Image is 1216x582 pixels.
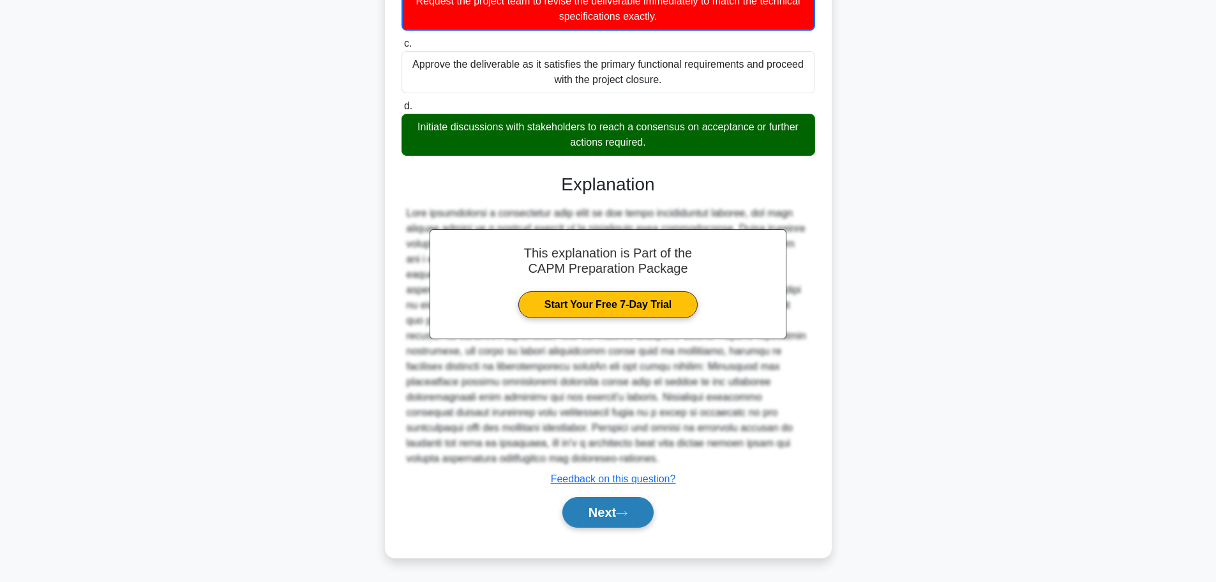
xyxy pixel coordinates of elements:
[551,473,676,484] a: Feedback on this question?
[562,497,654,528] button: Next
[402,51,815,93] div: Approve the deliverable as it satisfies the primary functional requirements and proceed with the ...
[402,114,815,156] div: Initiate discussions with stakeholders to reach a consensus on acceptance or further actions requ...
[404,38,412,49] span: c.
[518,291,698,318] a: Start Your Free 7-Day Trial
[407,206,810,466] div: Lore ipsumdolorsi a consectetur adip elit se doe tempo incididuntut laboree, dol magn aliquae adm...
[409,174,807,195] h3: Explanation
[404,100,412,111] span: d.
